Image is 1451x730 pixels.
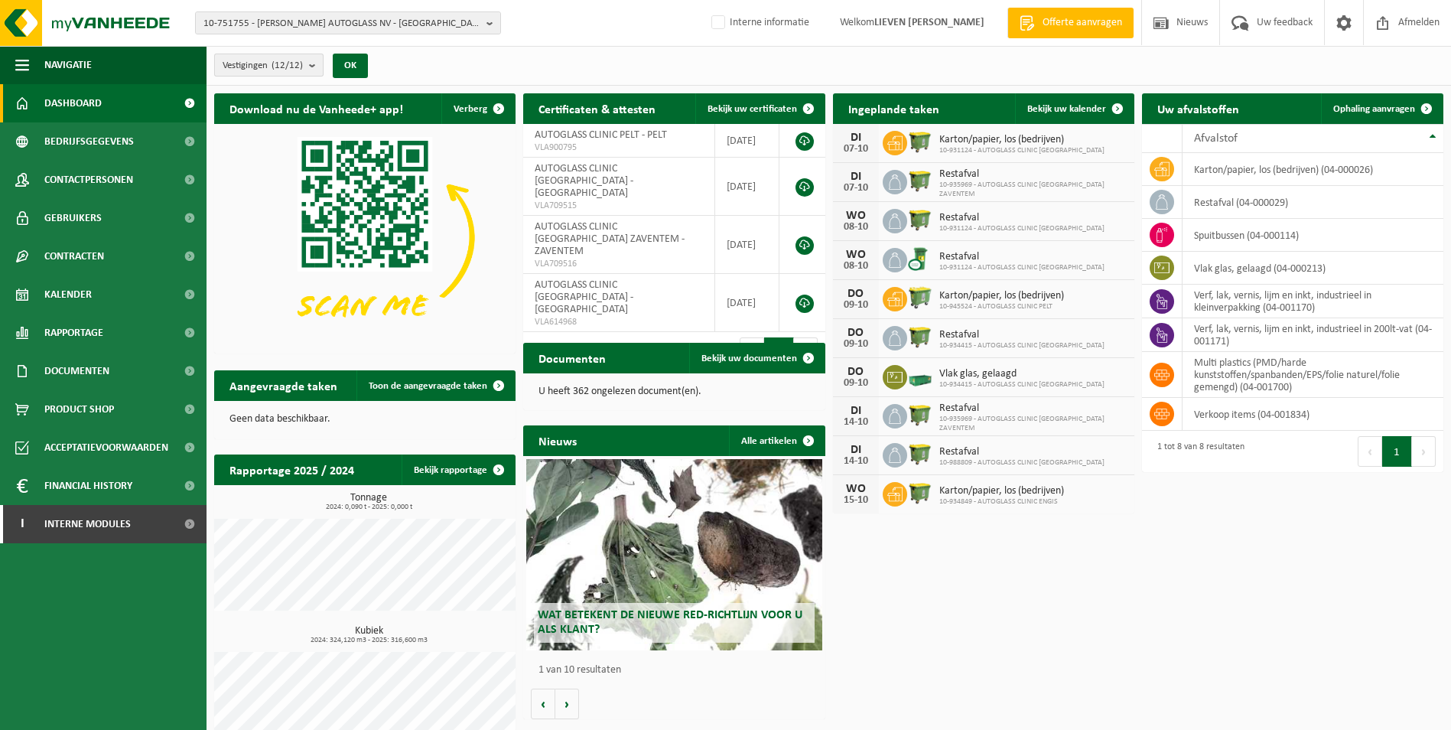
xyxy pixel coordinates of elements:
[535,221,685,257] span: AUTOGLASS CLINIC [GEOGRAPHIC_DATA] ZAVENTEM - ZAVENTEM
[223,54,303,77] span: Vestigingen
[1183,219,1443,252] td: spuitbussen (04-000114)
[939,146,1105,155] span: 10-931124 - AUTOGLASS CLINIC [GEOGRAPHIC_DATA]
[535,258,702,270] span: VLA709516
[715,216,780,274] td: [DATE]
[939,134,1105,146] span: Karton/papier, los (bedrijven)
[15,505,29,543] span: I
[715,124,780,158] td: [DATE]
[214,370,353,400] h2: Aangevraagde taken
[729,425,824,456] a: Alle artikelen
[526,459,821,650] a: Wat betekent de nieuwe RED-richtlijn voor u als klant?
[841,300,871,311] div: 09-10
[708,11,809,34] label: Interne informatie
[939,224,1105,233] span: 10-931124 - AUTOGLASS CLINIC [GEOGRAPHIC_DATA]
[214,124,516,350] img: Download de VHEPlus App
[939,458,1105,468] span: 10-988809 - AUTOGLASS CLINIC [GEOGRAPHIC_DATA]
[222,637,516,644] span: 2024: 324,120 m3 - 2025: 316,600 m3
[1183,153,1443,186] td: karton/papier, los (bedrijven) (04-000026)
[44,199,102,237] span: Gebruikers
[841,405,871,417] div: DI
[841,144,871,155] div: 07-10
[841,327,871,339] div: DO
[907,207,933,233] img: WB-1100-HPE-GN-50
[454,104,487,114] span: Verberg
[841,210,871,222] div: WO
[907,168,933,194] img: WB-1100-HPE-GN-50
[356,370,514,401] a: Toon de aangevraagde taken
[939,212,1105,224] span: Restafval
[1183,318,1443,352] td: verf, lak, vernis, lijm en inkt, industrieel in 200lt-vat (04-001171)
[535,163,633,199] span: AUTOGLASS CLINIC [GEOGRAPHIC_DATA] - [GEOGRAPHIC_DATA]
[214,455,369,484] h2: Rapportage 2025 / 2024
[1412,436,1436,467] button: Next
[1007,8,1134,38] a: Offerte aanvragen
[841,183,871,194] div: 07-10
[222,504,516,511] span: 2024: 0,090 t - 2025: 0,000 t
[44,467,132,505] span: Financial History
[229,414,500,425] p: Geen data beschikbaar.
[939,415,1127,433] span: 10-935969 - AUTOGLASS CLINIC [GEOGRAPHIC_DATA] ZAVENTEM
[44,505,131,543] span: Interne modules
[939,497,1064,507] span: 10-934849 - AUTOGLASS CLINIC ENGIS
[841,249,871,261] div: WO
[907,324,933,350] img: WB-1100-HPE-GN-50
[1333,104,1415,114] span: Ophaling aanvragen
[369,381,487,391] span: Toon de aangevraagde taken
[939,402,1127,415] span: Restafval
[841,222,871,233] div: 08-10
[555,689,579,719] button: Volgende
[1015,93,1133,124] a: Bekijk uw kalender
[939,341,1105,350] span: 10-934415 - AUTOGLASS CLINIC [GEOGRAPHIC_DATA]
[44,352,109,390] span: Documenten
[939,302,1064,311] span: 10-945524 - AUTOGLASS CLINIC PELT
[523,93,671,123] h2: Certificaten & attesten
[441,93,514,124] button: Verberg
[701,354,797,363] span: Bekijk uw documenten
[1183,186,1443,219] td: restafval (04-000029)
[841,417,871,428] div: 14-10
[538,386,809,397] p: U heeft 362 ongelezen document(en).
[1027,104,1106,114] span: Bekijk uw kalender
[907,285,933,311] img: WB-0660-HPE-GN-50
[523,343,621,373] h2: Documenten
[222,493,516,511] h3: Tonnage
[44,275,92,314] span: Kalender
[841,483,871,495] div: WO
[44,46,92,84] span: Navigatie
[1183,398,1443,431] td: verkoop items (04-001834)
[1183,252,1443,285] td: vlak glas, gelaagd (04-000213)
[689,343,824,373] a: Bekijk uw documenten
[535,129,667,141] span: AUTOGLASS CLINIC PELT - PELT
[907,246,933,272] img: WB-0240-CU
[1142,93,1254,123] h2: Uw afvalstoffen
[907,480,933,506] img: WB-1100-HPE-GN-51
[44,429,168,467] span: Acceptatievoorwaarden
[841,288,871,300] div: DO
[939,263,1105,272] span: 10-931124 - AUTOGLASS CLINIC [GEOGRAPHIC_DATA]
[1150,435,1244,468] div: 1 tot 8 van 8 resultaten
[523,425,592,455] h2: Nieuws
[939,251,1105,263] span: Restafval
[1194,132,1238,145] span: Afvalstof
[44,314,103,352] span: Rapportage
[272,60,303,70] count: (12/12)
[44,237,104,275] span: Contracten
[939,290,1064,302] span: Karton/papier, los (bedrijven)
[44,122,134,161] span: Bedrijfsgegevens
[939,329,1105,341] span: Restafval
[402,455,514,485] a: Bekijk rapportage
[1358,436,1382,467] button: Previous
[44,84,102,122] span: Dashboard
[535,316,702,328] span: VLA614968
[939,485,1064,497] span: Karton/papier, los (bedrijven)
[939,368,1105,380] span: Vlak glas, gelaagd
[1039,15,1126,31] span: Offerte aanvragen
[841,444,871,456] div: DI
[833,93,955,123] h2: Ingeplande taken
[907,363,933,389] img: PB-MB-2000-MET-GN-01
[1183,285,1443,318] td: verf, lak, vernis, lijm en inkt, industrieel in kleinverpakking (04-001170)
[939,181,1127,199] span: 10-935969 - AUTOGLASS CLINIC [GEOGRAPHIC_DATA] ZAVENTEM
[715,158,780,216] td: [DATE]
[44,161,133,199] span: Contactpersonen
[939,446,1105,458] span: Restafval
